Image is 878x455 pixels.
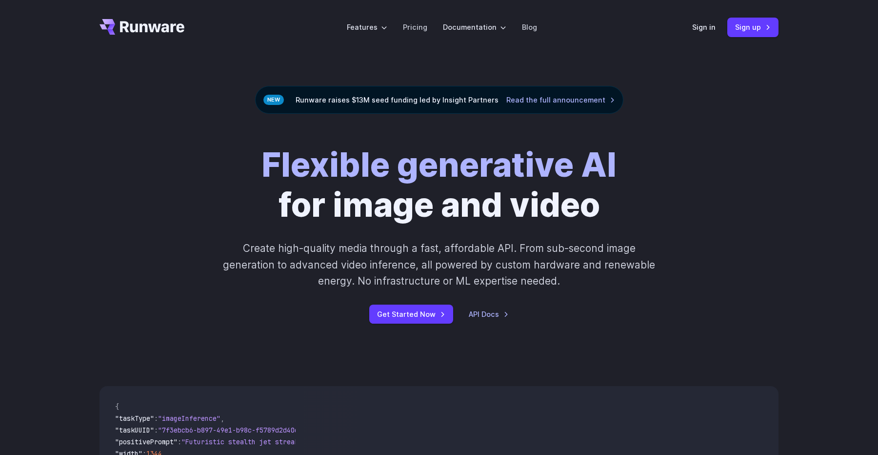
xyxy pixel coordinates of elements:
[115,402,119,411] span: {
[154,426,158,434] span: :
[369,305,453,324] a: Get Started Now
[178,437,181,446] span: :
[443,21,506,33] label: Documentation
[158,426,306,434] span: "7f3ebcb6-b897-49e1-b98c-f5789d2d40d7"
[255,86,623,114] div: Runware raises $13M seed funding led by Insight Partners
[727,18,778,37] a: Sign up
[469,309,509,320] a: API Docs
[220,414,224,423] span: ,
[115,414,154,423] span: "taskType"
[261,145,617,185] strong: Flexible generative AI
[403,21,427,33] a: Pricing
[100,19,184,35] a: Go to /
[115,437,178,446] span: "positivePrompt"
[506,94,615,105] a: Read the full announcement
[154,414,158,423] span: :
[522,21,537,33] a: Blog
[692,21,716,33] a: Sign in
[261,145,617,225] h1: for image and video
[347,21,387,33] label: Features
[181,437,537,446] span: "Futuristic stealth jet streaking through a neon-lit cityscape with glowing purple exhaust"
[115,426,154,434] span: "taskUUID"
[158,414,220,423] span: "imageInference"
[222,240,657,289] p: Create high-quality media through a fast, affordable API. From sub-second image generation to adv...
